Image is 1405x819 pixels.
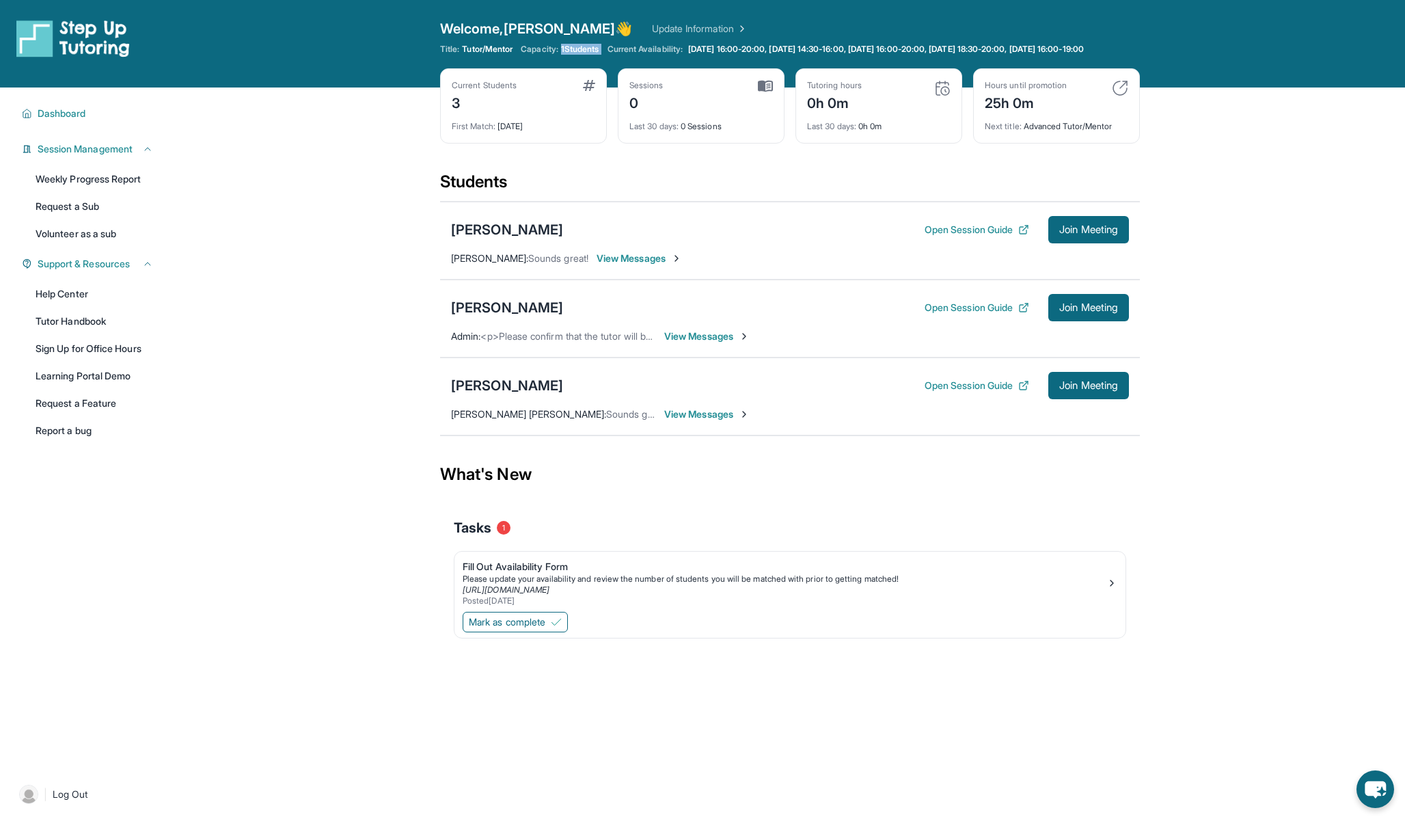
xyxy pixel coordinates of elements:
button: Support & Resources [32,257,153,271]
div: 0h 0m [807,91,862,113]
button: Open Session Guide [925,301,1029,314]
span: Sounds good! I'll make sure to make everything as simple as possible [606,408,907,420]
img: logo [16,19,130,57]
span: Mark as complete [469,615,545,629]
button: Dashboard [32,107,153,120]
span: Sounds great! [528,252,588,264]
span: First Match : [452,121,495,131]
span: Log Out [53,788,88,801]
a: Request a Feature [27,391,161,416]
span: Title: [440,44,459,55]
img: user-img [19,785,38,804]
span: Join Meeting [1059,304,1118,312]
div: 0h 0m [807,113,951,132]
span: Join Meeting [1059,381,1118,390]
a: Report a bug [27,418,161,443]
a: Volunteer as a sub [27,221,161,246]
span: Dashboard [38,107,86,120]
button: chat-button [1356,770,1394,808]
a: Fill Out Availability FormPlease update your availability and review the number of students you w... [454,552,1126,609]
button: Mark as complete [463,612,568,632]
span: Admin : [451,330,480,342]
button: Open Session Guide [925,379,1029,392]
span: Last 30 days : [807,121,856,131]
div: [PERSON_NAME] [451,298,563,317]
a: Help Center [27,282,161,306]
div: 0 [629,91,664,113]
div: Current Students [452,80,517,91]
span: Capacity: [521,44,558,55]
a: Request a Sub [27,194,161,219]
img: card [583,80,595,91]
span: [DATE] 16:00-20:00, [DATE] 14:30-16:00, [DATE] 16:00-20:00, [DATE] 18:30-20:00, [DATE] 16:00-19:00 [688,44,1084,55]
div: Advanced Tutor/Mentor [985,113,1128,132]
span: View Messages [664,407,750,421]
img: card [758,80,773,92]
div: Sessions [629,80,664,91]
img: Chevron-Right [739,409,750,420]
div: What's New [440,444,1140,505]
button: Join Meeting [1048,294,1129,321]
span: Current Availability: [608,44,683,55]
div: 0 Sessions [629,113,773,132]
img: Chevron Right [734,22,748,36]
div: [PERSON_NAME] [451,220,563,239]
span: View Messages [597,252,682,265]
div: Please update your availability and review the number of students you will be matched with prior ... [463,574,1106,585]
div: Students [440,171,1140,201]
span: Welcome, [PERSON_NAME] 👋 [440,19,633,38]
div: 25h 0m [985,91,1067,113]
span: Support & Resources [38,257,130,271]
a: Learning Portal Demo [27,364,161,388]
a: Sign Up for Office Hours [27,336,161,361]
img: Chevron-Right [671,253,682,264]
div: Fill Out Availability Form [463,560,1106,574]
span: Next title : [985,121,1022,131]
div: Tutoring hours [807,80,862,91]
span: View Messages [664,330,750,343]
div: [DATE] [452,113,595,132]
span: 1 Students [561,44,599,55]
button: Join Meeting [1048,216,1129,243]
span: [PERSON_NAME] [PERSON_NAME] : [451,408,606,420]
div: Hours until promotion [985,80,1067,91]
img: Mark as complete [551,617,562,628]
button: Open Session Guide [925,223,1029,237]
button: Session Management [32,142,153,156]
img: card [1112,80,1128,96]
button: Join Meeting [1048,372,1129,399]
span: Session Management [38,142,133,156]
img: card [934,80,951,96]
a: [DATE] 16:00-20:00, [DATE] 14:30-16:00, [DATE] 16:00-20:00, [DATE] 18:30-20:00, [DATE] 16:00-19:00 [685,44,1087,55]
a: Weekly Progress Report [27,167,161,191]
a: |Log Out [14,779,161,809]
a: [URL][DOMAIN_NAME] [463,585,549,595]
a: Update Information [652,22,748,36]
img: Chevron-Right [739,331,750,342]
span: <p>Please confirm that the tutor will be able to attend your first assigned meeting time before j... [480,330,974,342]
div: Posted [DATE] [463,595,1106,606]
span: Tutor/Mentor [462,44,513,55]
span: Join Meeting [1059,226,1118,234]
span: | [44,786,47,803]
div: [PERSON_NAME] [451,376,563,395]
span: [PERSON_NAME] : [451,252,528,264]
span: 1 [497,521,510,535]
span: Tasks [454,518,491,537]
span: Last 30 days : [629,121,679,131]
a: Tutor Handbook [27,309,161,334]
div: 3 [452,91,517,113]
